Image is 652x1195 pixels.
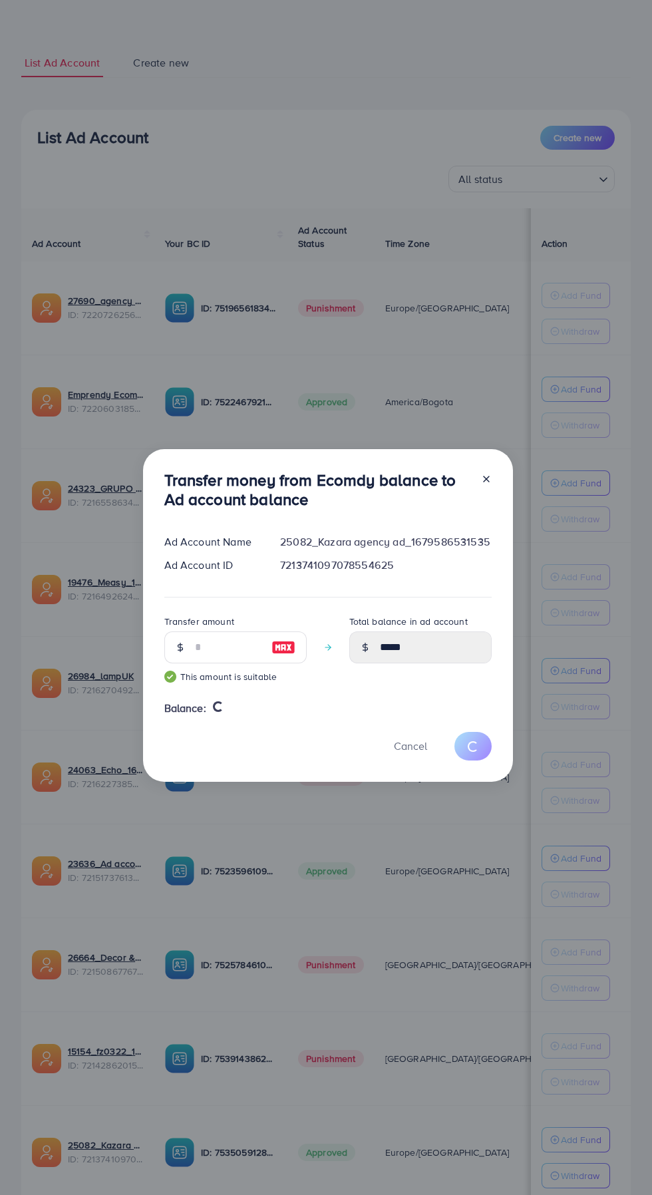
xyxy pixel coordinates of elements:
[164,701,206,716] span: Balance:
[271,639,295,655] img: image
[377,732,444,761] button: Cancel
[269,558,502,573] div: 7213741097078554625
[164,671,176,683] img: guide
[269,534,502,550] div: 25082_Kazara agency ad_1679586531535
[349,615,468,628] label: Total balance in ad account
[164,470,470,509] h3: Transfer money from Ecomdy balance to Ad account balance
[164,615,234,628] label: Transfer amount
[154,534,270,550] div: Ad Account Name
[164,670,307,683] small: This amount is suitable
[154,558,270,573] div: Ad Account ID
[394,739,427,753] span: Cancel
